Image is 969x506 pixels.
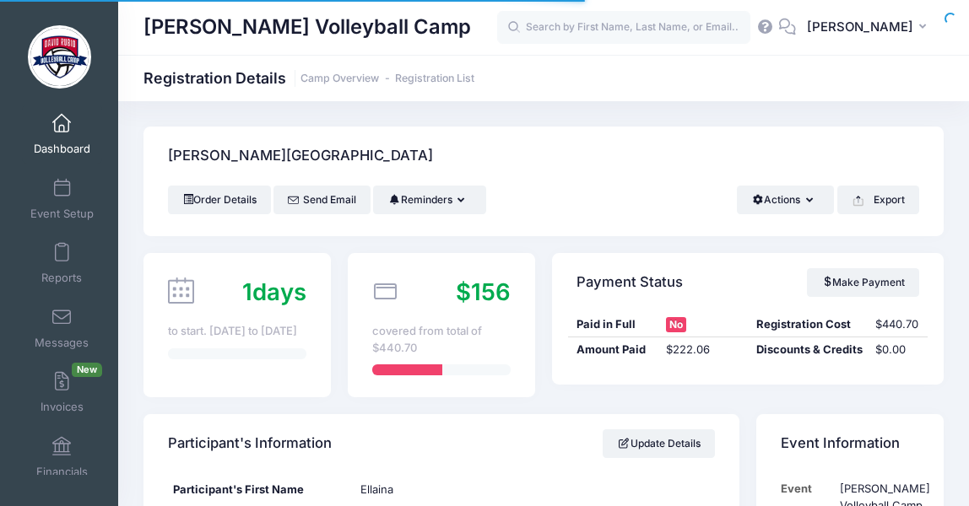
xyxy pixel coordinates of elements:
[22,428,102,487] a: Financials
[273,186,371,214] a: Send Email
[748,342,868,358] div: Discounts & Credits
[868,316,928,333] div: $440.70
[737,186,834,214] button: Actions
[807,268,919,297] a: Make Payment
[22,170,102,229] a: Event Setup
[22,299,102,358] a: Messages
[796,8,944,47] button: [PERSON_NAME]
[34,143,90,157] span: Dashboard
[168,323,306,340] div: to start. [DATE] to [DATE]
[143,8,471,47] h1: [PERSON_NAME] Volleyball Camp
[658,342,748,358] div: $222.06
[373,186,485,214] button: Reminders
[242,277,252,306] span: 1
[360,482,393,496] span: Ellaina
[300,73,379,85] a: Camp Overview
[22,234,102,293] a: Reports
[168,132,433,180] h4: [PERSON_NAME][GEOGRAPHIC_DATA]
[36,465,88,479] span: Financials
[577,258,683,306] h4: Payment Status
[568,316,658,333] div: Paid in Full
[41,401,84,415] span: Invoices
[168,186,271,214] a: Order Details
[807,18,913,36] span: [PERSON_NAME]
[748,316,868,333] div: Registration Cost
[568,342,658,358] div: Amount Paid
[41,272,82,286] span: Reports
[22,363,102,422] a: InvoicesNew
[456,277,511,306] span: $156
[28,25,91,89] img: David Rubio Volleyball Camp
[168,419,332,467] h4: Participant's Information
[868,342,928,358] div: $0.00
[30,207,94,221] span: Event Setup
[242,275,306,310] div: days
[72,363,102,377] span: New
[603,429,715,458] a: Update Details
[666,317,686,332] span: No
[35,336,89,350] span: Messages
[781,419,900,467] h4: Event Information
[22,105,102,164] a: Dashboard
[143,69,474,87] h1: Registration Details
[372,323,511,356] div: covered from total of $440.70
[395,73,474,85] a: Registration List
[497,11,750,45] input: Search by First Name, Last Name, or Email...
[837,186,919,214] button: Export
